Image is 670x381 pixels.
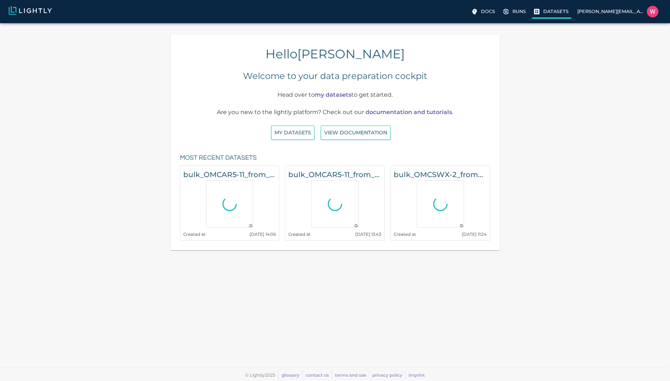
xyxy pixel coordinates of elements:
[176,46,494,62] h4: Hello [PERSON_NAME]
[183,232,206,237] small: Created at
[288,232,311,237] small: Created at
[335,372,366,378] a: terms and use
[512,8,526,15] p: Runs
[462,232,487,237] small: [DATE] 11:24
[285,166,385,241] a: bulk_OMCAR5-11_from_[DATE]_to_2025-09-24_2025-09-28_20-04-40Created at[DATE] 13:43
[501,6,529,17] label: Runs
[271,129,315,136] a: My Datasets
[180,166,280,241] a: bulk_OMCAR5-11_from_[DATE]_to_2025-09-24_2025-09-28_20-04-40-crops-bounding_boxCreated at[DATE] 1...
[365,109,452,116] a: documentation and tutorials
[532,6,571,19] label: Datasets
[390,166,490,241] a: bulk_OMCSWX-2_from_[DATE]_to_2025-09-24_2025-09-28_18-04-58-crops-bounding_boxCreated at[DATE] 11:24
[355,232,381,237] small: [DATE] 13:43
[281,372,300,378] a: glossary
[9,6,52,15] img: Lightly
[315,91,351,98] a: my datasets
[577,8,644,15] p: [PERSON_NAME][EMAIL_ADDRESS][PERSON_NAME]
[394,232,416,237] small: Created at
[288,169,381,180] h6: bulk_OMCAR5-11_from_[DATE]_to_2025-09-24_2025-09-28_20-04-40
[243,70,427,82] h5: Welcome to your data preparation cockpit
[409,372,425,378] a: imprint
[204,108,467,117] p: Are you new to the lightly platform? Check out our .
[574,4,661,20] label: [PERSON_NAME][EMAIL_ADDRESS][PERSON_NAME]William Maio
[543,8,569,15] p: Datasets
[321,125,391,140] button: View documentation
[321,129,391,136] a: View documentation
[306,372,329,378] a: contact us
[245,372,275,378] span: © Lightly 2025
[180,152,257,164] h6: Most recent datasets
[647,6,658,17] img: William Maio
[372,372,402,378] a: privacy policy
[469,6,498,17] label: Docs
[481,8,495,15] p: Docs
[183,169,276,180] h6: bulk_OMCAR5-11_from_[DATE]_to_2025-09-24_2025-09-28_20-04-40-crops-bounding_box
[250,232,276,237] small: [DATE] 14:06
[271,125,315,140] button: My Datasets
[532,6,571,17] a: Datasets
[204,91,467,99] p: Head over to to get started.
[394,169,487,180] h6: bulk_OMCSWX-2_from_[DATE]_to_2025-09-24_2025-09-28_18-04-58-crops-bounding_box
